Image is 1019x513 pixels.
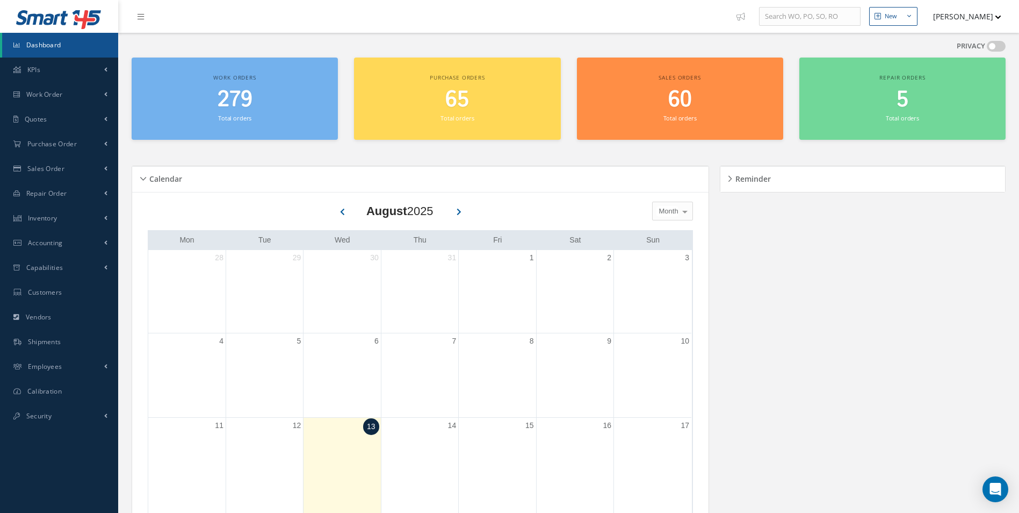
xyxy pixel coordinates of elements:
span: KPIs [27,65,40,74]
label: PRIVACY [957,41,985,52]
small: Total orders [218,114,251,122]
a: August 3, 2025 [683,250,691,266]
span: Dashboard [26,40,61,49]
span: Inventory [28,213,57,223]
a: August 10, 2025 [678,333,691,349]
a: Tuesday [256,233,273,247]
div: New [885,12,897,21]
td: August 5, 2025 [226,333,303,418]
a: August 15, 2025 [523,418,536,433]
b: August [366,204,407,218]
td: August 1, 2025 [459,250,536,333]
span: Month [656,206,678,217]
a: August 7, 2025 [450,333,458,349]
small: Total orders [886,114,919,122]
span: Purchase orders [430,74,485,81]
span: Customers [28,288,62,297]
a: August 1, 2025 [527,250,536,266]
a: Purchase orders 65 Total orders [354,58,560,140]
td: August 2, 2025 [536,250,613,333]
td: August 6, 2025 [303,333,381,418]
a: Wednesday [333,233,352,247]
a: August 2, 2025 [605,250,613,266]
a: August 8, 2025 [527,333,536,349]
span: Security [26,411,52,421]
a: August 4, 2025 [217,333,226,349]
span: 279 [218,84,252,115]
span: Work Order [26,90,63,99]
h5: Calendar [146,171,182,184]
a: August 13, 2025 [363,418,379,435]
a: Saturday [567,233,583,247]
a: August 6, 2025 [372,333,381,349]
span: 65 [445,84,469,115]
td: August 9, 2025 [536,333,613,418]
span: Shipments [28,337,61,346]
span: Sales Order [27,164,64,173]
a: July 31, 2025 [446,250,459,266]
td: August 7, 2025 [381,333,458,418]
div: 2025 [366,202,433,220]
a: August 9, 2025 [605,333,613,349]
a: Monday [177,233,196,247]
span: Accounting [28,238,63,247]
button: New [869,7,917,26]
a: August 14, 2025 [446,418,459,433]
span: Work orders [213,74,256,81]
td: July 30, 2025 [303,250,381,333]
a: July 28, 2025 [213,250,226,266]
span: Capabilities [26,263,63,272]
td: August 10, 2025 [614,333,691,418]
a: July 30, 2025 [368,250,381,266]
div: Open Intercom Messenger [982,476,1008,502]
a: Sunday [644,233,662,247]
a: Friday [491,233,504,247]
td: July 29, 2025 [226,250,303,333]
td: August 4, 2025 [148,333,226,418]
h5: Reminder [732,171,771,184]
span: Vendors [26,312,52,322]
td: July 28, 2025 [148,250,226,333]
input: Search WO, PO, SO, RO [759,7,861,26]
span: Quotes [25,115,47,124]
button: [PERSON_NAME] [923,6,1001,27]
a: Dashboard [2,33,118,58]
span: Employees [28,362,62,371]
span: Sales orders [659,74,700,81]
a: Work orders 279 Total orders [132,58,338,140]
td: July 31, 2025 [381,250,458,333]
a: August 12, 2025 [291,418,303,433]
td: August 8, 2025 [459,333,536,418]
a: July 29, 2025 [291,250,303,266]
span: 5 [897,84,908,115]
a: Thursday [411,233,429,247]
span: Purchase Order [27,139,77,148]
a: August 11, 2025 [213,418,226,433]
span: 60 [668,84,692,115]
a: Sales orders 60 Total orders [577,58,783,140]
a: August 17, 2025 [678,418,691,433]
a: August 5, 2025 [295,333,303,349]
span: Repair Order [26,189,67,198]
a: Repair orders 5 Total orders [799,58,1006,140]
small: Total orders [440,114,474,122]
small: Total orders [663,114,697,122]
span: Calibration [27,387,62,396]
span: Repair orders [879,74,925,81]
a: August 16, 2025 [601,418,613,433]
td: August 3, 2025 [614,250,691,333]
